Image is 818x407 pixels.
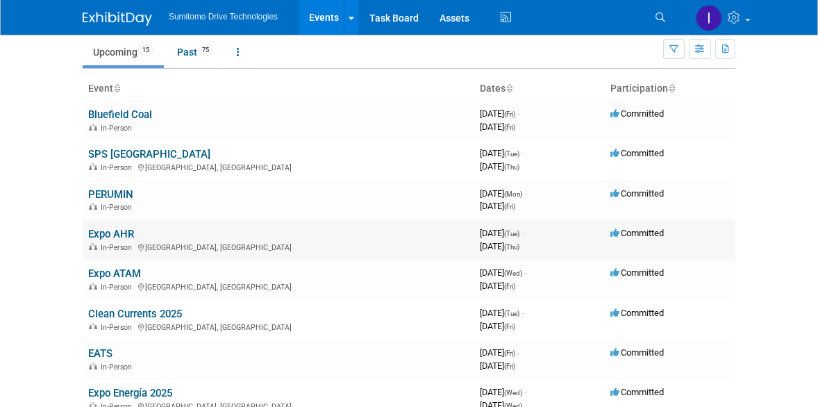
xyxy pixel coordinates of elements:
[504,323,515,331] span: (Fri)
[610,267,664,278] span: Committed
[524,188,526,199] span: -
[89,363,97,369] img: In-Person Event
[521,148,524,158] span: -
[504,349,515,357] span: (Fri)
[88,188,133,201] a: PERUMIN
[480,241,519,251] span: [DATE]
[88,241,469,252] div: [GEOGRAPHIC_DATA], [GEOGRAPHIC_DATA]
[88,267,141,280] a: Expo ATAM
[101,243,136,252] span: In-Person
[198,45,213,56] span: 75
[504,230,519,238] span: (Tue)
[480,360,515,371] span: [DATE]
[504,269,522,277] span: (Wed)
[504,190,522,198] span: (Mon)
[89,323,97,330] img: In-Person Event
[101,283,136,292] span: In-Person
[83,39,164,65] a: Upcoming15
[480,188,526,199] span: [DATE]
[89,283,97,290] img: In-Person Event
[504,163,519,171] span: (Thu)
[474,77,605,101] th: Dates
[480,387,526,397] span: [DATE]
[89,203,97,210] img: In-Person Event
[610,108,664,119] span: Committed
[88,108,152,121] a: Bluefield Coal
[480,122,515,132] span: [DATE]
[610,188,664,199] span: Committed
[89,243,97,250] img: In-Person Event
[88,148,210,160] a: SPS [GEOGRAPHIC_DATA]
[480,148,524,158] span: [DATE]
[504,283,515,290] span: (Fri)
[610,387,664,397] span: Committed
[504,310,519,317] span: (Tue)
[524,267,526,278] span: -
[605,77,735,101] th: Participation
[610,228,664,238] span: Committed
[504,363,515,370] span: (Fri)
[83,77,474,101] th: Event
[169,12,278,22] span: Sumitomo Drive Technologies
[480,281,515,291] span: [DATE]
[506,83,512,94] a: Sort by Start Date
[101,203,136,212] span: In-Person
[480,347,519,358] span: [DATE]
[480,161,519,172] span: [DATE]
[88,308,182,320] a: Clean Currents 2025
[88,161,469,172] div: [GEOGRAPHIC_DATA], [GEOGRAPHIC_DATA]
[89,124,97,131] img: In-Person Event
[101,363,136,372] span: In-Person
[504,243,519,251] span: (Thu)
[89,163,97,170] img: In-Person Event
[480,308,524,318] span: [DATE]
[88,347,112,360] a: EATS
[517,108,519,119] span: -
[610,148,664,158] span: Committed
[610,347,664,358] span: Committed
[504,389,522,397] span: (Wed)
[521,308,524,318] span: -
[83,12,152,26] img: ExhibitDay
[610,308,664,318] span: Committed
[88,281,469,292] div: [GEOGRAPHIC_DATA], [GEOGRAPHIC_DATA]
[138,45,153,56] span: 15
[524,387,526,397] span: -
[504,124,515,131] span: (Fri)
[101,163,136,172] span: In-Person
[504,203,515,210] span: (Fri)
[504,110,515,118] span: (Fri)
[480,267,526,278] span: [DATE]
[517,347,519,358] span: -
[668,83,675,94] a: Sort by Participation Type
[101,323,136,332] span: In-Person
[480,321,515,331] span: [DATE]
[101,124,136,133] span: In-Person
[113,83,120,94] a: Sort by Event Name
[480,108,519,119] span: [DATE]
[88,321,469,332] div: [GEOGRAPHIC_DATA], [GEOGRAPHIC_DATA]
[480,201,515,211] span: [DATE]
[504,150,519,158] span: (Tue)
[480,228,524,238] span: [DATE]
[167,39,224,65] a: Past75
[88,228,134,240] a: Expo AHR
[521,228,524,238] span: -
[696,5,722,31] img: Iram Rincón
[88,387,172,399] a: Expo Energía 2025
